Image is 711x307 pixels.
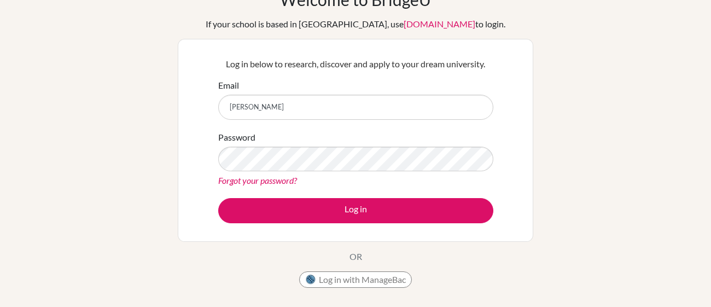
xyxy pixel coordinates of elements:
button: Log in [218,198,493,223]
button: Log in with ManageBac [299,271,412,288]
a: Forgot your password? [218,175,297,186]
p: OR [349,250,362,263]
label: Password [218,131,255,144]
label: Email [218,79,239,92]
p: Log in below to research, discover and apply to your dream university. [218,57,493,71]
a: [DOMAIN_NAME] [404,19,475,29]
div: If your school is based in [GEOGRAPHIC_DATA], use to login. [206,18,505,31]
